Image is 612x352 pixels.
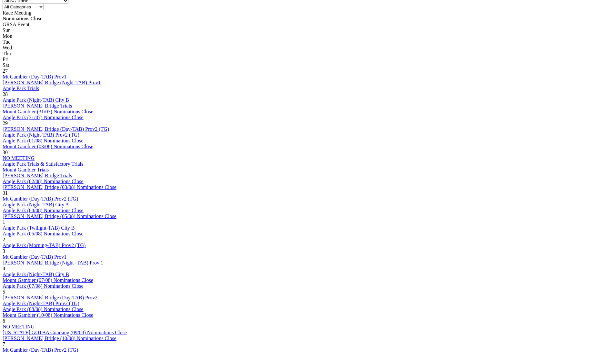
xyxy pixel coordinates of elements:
[3,150,8,155] span: 30
[3,266,5,271] span: 4
[3,318,5,324] span: 6
[3,306,84,312] a: Angle Park (08/08) Nominations Close
[3,295,97,300] a: [PERSON_NAME] Bridge (Day-TAB) Prov2
[3,231,84,236] a: Angle Park (05/08) Nominations Close
[3,120,8,126] span: 29
[3,161,83,167] a: Angle Park Trials & Satisfactory Trials
[3,155,35,161] a: NO MEETING
[3,109,93,114] a: Mount Gambier (31/07) Nominations Close
[3,202,69,207] a: Angle Park (Night-TAB) City A
[3,184,116,190] a: [PERSON_NAME] Bridge (03/08) Nominations Close
[3,68,8,74] span: 27
[3,219,5,225] span: 1
[3,260,103,265] a: [PERSON_NAME] Bridge (Night -TAB) Prov 1
[3,289,5,295] span: 5
[3,301,79,306] a: Angle Park (Night-TAB) Prov2 (TG)
[3,74,66,79] a: Mt Gambier (Day-TAB) Prov1
[3,144,93,149] a: Mount Gambier (03/08) Nominations Close
[3,179,84,184] a: Angle Park (02/08) Nominations Close
[3,312,93,318] a: Mount Gambier (10/08) Nominations Close
[3,225,75,231] a: Angle Park (Twilight-TAB) City B
[3,196,78,202] a: Mt Gambier (Day-TAB) Prov2 (TG)
[3,80,101,85] a: [PERSON_NAME] Bridge (Night-TAB) Prov1
[3,277,93,283] a: Mount Gambier (07/08) Nominations Close
[3,126,109,132] a: [PERSON_NAME] Bridge (Day-TAB) Prov2 (TG)
[3,237,5,242] span: 2
[3,324,35,329] a: NO MEETING
[3,213,116,219] a: [PERSON_NAME] Bridge (05/08) Nominations Close
[3,45,609,51] div: Wed
[3,57,609,62] div: Fri
[3,91,8,97] span: 28
[3,330,127,335] a: [US_STATE] GOTBA Coursing (09/08) Nominations Close
[3,272,69,277] a: Angle Park (Night-TAB) City B
[3,16,609,22] div: Nominations Close
[3,62,609,68] div: Sat
[3,243,85,248] a: Angle Park (Morning-TAB) Prov2 (TG)
[3,190,8,196] span: 31
[3,51,609,57] div: Thu
[3,341,5,347] span: 7
[3,97,69,103] a: Angle Park (Night-TAB) City B
[3,254,66,260] a: Mt Gambier (Day-TAB) Prov1
[3,173,72,178] a: [PERSON_NAME] Bridge Trials
[3,248,5,254] span: 3
[3,138,84,143] a: Angle Park (01/08) Nominations Close
[3,22,609,27] div: GRSA Event
[3,33,609,39] div: Mon
[3,132,79,138] a: Angle Park (Night-TAB) Prov2 (TG)
[3,39,609,45] div: Tue
[3,167,49,172] a: Mount Gambier Trials
[3,27,609,33] div: Sun
[3,283,84,289] a: Angle Park (07/08) Nominations Close
[3,86,39,91] a: Angle Park Trials
[3,10,609,16] div: Race Meeting
[3,336,116,341] a: [PERSON_NAME] Bridge (10/08) Nominations Close
[3,103,72,109] a: [PERSON_NAME] Bridge Trials
[3,115,84,120] a: Angle Park (31/07) Nominations Close
[3,208,84,213] a: Angle Park (04/08) Nominations Close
